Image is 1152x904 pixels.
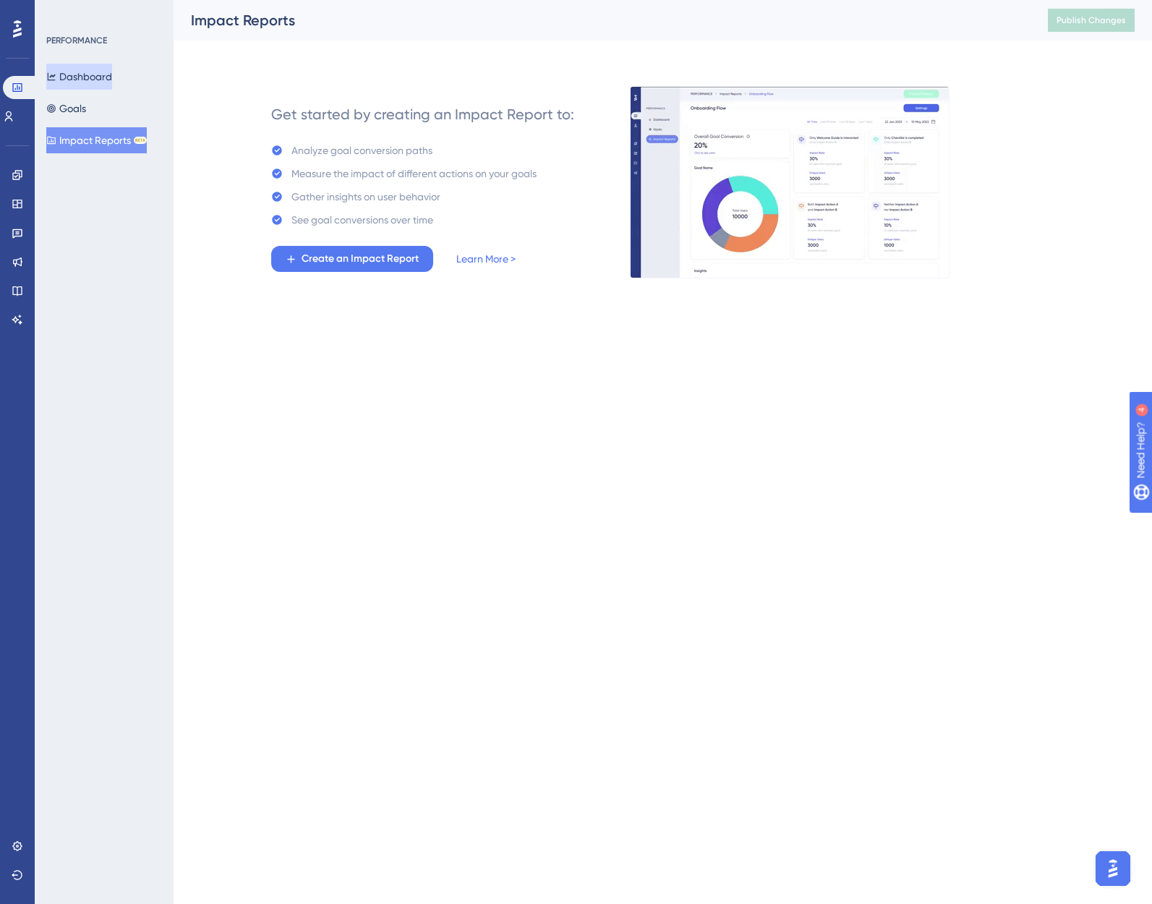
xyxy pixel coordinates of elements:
div: BETA [134,137,147,144]
div: 4 [101,7,105,19]
div: Gather insights on user behavior [291,188,440,205]
div: Measure the impact of different actions on your goals [291,165,537,182]
button: Dashboard [46,64,112,90]
button: Impact ReportsBETA [46,127,147,153]
div: Impact Reports [191,10,1012,30]
img: e8cc2031152ba83cd32f6b7ecddf0002.gif [630,86,950,278]
iframe: UserGuiding AI Assistant Launcher [1091,847,1135,890]
div: Analyze goal conversion paths [291,142,432,159]
div: PERFORMANCE [46,35,107,46]
span: Publish Changes [1057,14,1126,26]
a: Learn More > [456,250,516,268]
button: Goals [46,95,86,121]
button: Publish Changes [1048,9,1135,32]
span: Create an Impact Report [302,250,419,268]
div: Get started by creating an Impact Report to: [271,104,574,124]
span: Need Help? [34,4,90,21]
button: Create an Impact Report [271,246,433,272]
div: See goal conversions over time [291,211,433,229]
